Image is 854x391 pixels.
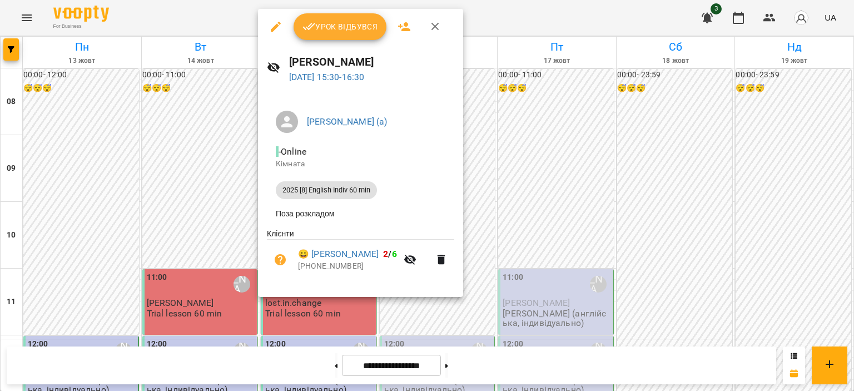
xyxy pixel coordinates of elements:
span: 2 [383,249,388,259]
p: [PHONE_NUMBER] [298,261,397,272]
p: Кімната [276,159,445,170]
button: Урок відбувся [294,13,387,40]
b: / [383,249,396,259]
button: Візит ще не сплачено. Додати оплату? [267,246,294,273]
a: [DATE] 15:30-16:30 [289,72,365,82]
span: Урок відбувся [302,20,378,33]
ul: Клієнти [267,228,454,284]
a: 😀 [PERSON_NAME] [298,248,379,261]
h6: [PERSON_NAME] [289,53,455,71]
span: 2025 [8] English Indiv 60 min [276,185,377,195]
a: [PERSON_NAME] (а) [307,116,388,127]
span: 6 [392,249,397,259]
li: Поза розкладом [267,204,454,224]
span: - Online [276,146,309,157]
